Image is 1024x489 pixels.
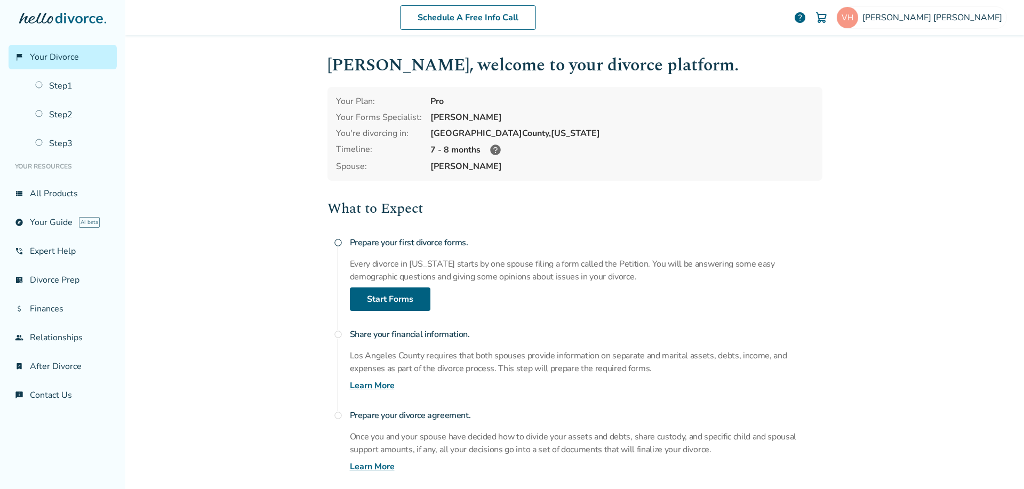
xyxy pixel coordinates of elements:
[336,111,422,123] div: Your Forms Specialist:
[350,287,430,311] a: Start Forms
[327,52,822,78] h1: [PERSON_NAME] , welcome to your divorce platform.
[350,258,822,283] p: Every divorce in [US_STATE] starts by one spouse filing a form called the Petition. You will be a...
[9,45,117,69] a: flag_2Your Divorce
[350,460,395,473] a: Learn More
[430,111,814,123] div: [PERSON_NAME]
[15,218,23,227] span: explore
[430,95,814,107] div: Pro
[334,238,342,247] span: radio_button_unchecked
[430,127,814,139] div: [GEOGRAPHIC_DATA] County, [US_STATE]
[837,7,858,28] img: singlefileline@hellodivorce.com
[30,51,79,63] span: Your Divorce
[9,296,117,321] a: attach_moneyFinances
[9,239,117,263] a: phone_in_talkExpert Help
[334,411,342,420] span: radio_button_unchecked
[15,53,23,61] span: flag_2
[862,12,1006,23] span: [PERSON_NAME] [PERSON_NAME]
[430,143,814,156] div: 7 - 8 months
[15,304,23,313] span: attach_money
[336,143,422,156] div: Timeline:
[15,247,23,255] span: phone_in_talk
[15,189,23,198] span: view_list
[336,161,422,172] span: Spouse:
[29,74,117,98] a: Step1
[350,349,822,375] p: Los Angeles County requires that both spouses provide information on separate and marital assets,...
[29,102,117,127] a: Step2
[350,405,822,426] h4: Prepare your divorce agreement.
[9,210,117,235] a: exploreYour GuideAI beta
[9,268,117,292] a: list_alt_checkDivorce Prep
[794,11,806,24] a: help
[9,181,117,206] a: view_listAll Products
[350,324,822,345] h4: Share your financial information.
[815,11,828,24] img: Cart
[79,217,100,228] span: AI beta
[350,430,822,456] p: Once you and your spouse have decided how to divide your assets and debts, share custody, and spe...
[430,161,814,172] span: [PERSON_NAME]
[15,391,23,399] span: chat_info
[336,127,422,139] div: You're divorcing in:
[9,383,117,407] a: chat_infoContact Us
[9,354,117,379] a: bookmark_checkAfter Divorce
[334,330,342,339] span: radio_button_unchecked
[336,95,422,107] div: Your Plan:
[350,232,822,253] h4: Prepare your first divorce forms.
[15,276,23,284] span: list_alt_check
[9,325,117,350] a: groupRelationships
[15,333,23,342] span: group
[15,362,23,371] span: bookmark_check
[400,5,536,30] a: Schedule A Free Info Call
[350,379,395,392] a: Learn More
[9,156,117,177] li: Your Resources
[29,131,117,156] a: Step3
[327,198,822,219] h2: What to Expect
